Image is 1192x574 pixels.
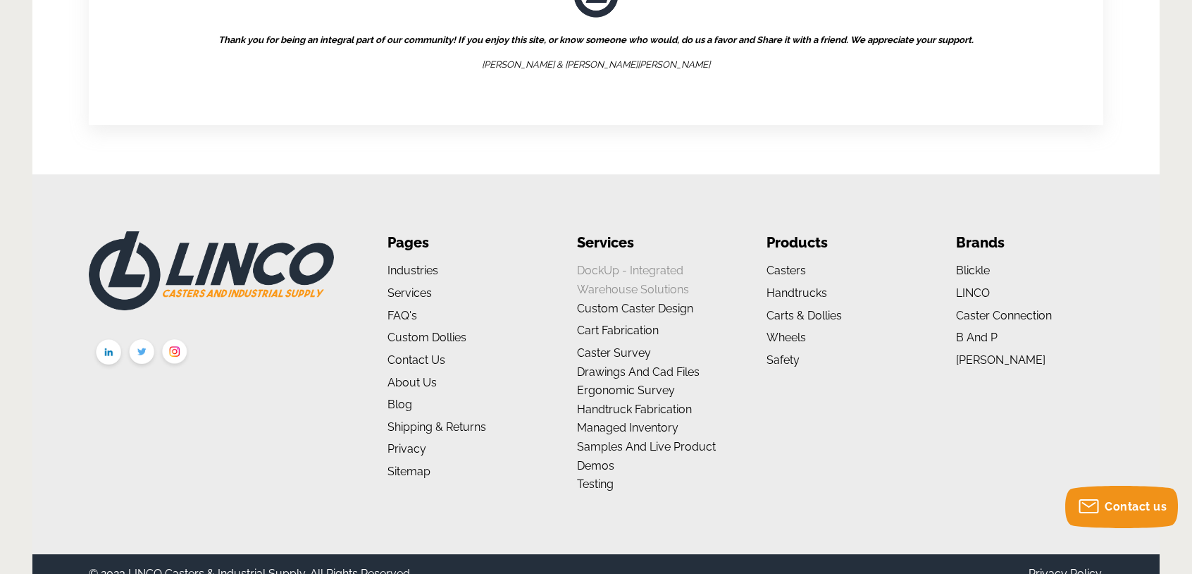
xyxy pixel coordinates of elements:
a: Managed Inventory [577,421,678,434]
li: Products [766,231,914,255]
a: Services [387,286,432,300]
a: Blickle [956,264,990,277]
a: Ergonomic Survey [577,384,675,397]
a: [PERSON_NAME] [956,353,1045,367]
a: Handtrucks [766,286,827,300]
a: B and P [956,331,998,344]
a: LINCO [956,286,990,300]
a: Drawings and Cad Files [577,365,700,379]
a: About us [387,376,437,389]
a: Wheels [766,331,806,344]
a: Custom Caster Design [577,302,693,315]
span: [PERSON_NAME] & [PERSON_NAME] [482,59,638,70]
img: LINCO CASTERS & INDUSTRIAL SUPPLY [89,231,334,310]
a: Blog [387,398,412,411]
li: Services [577,231,724,255]
a: Casters [766,264,806,277]
img: linkedin.png [92,336,125,372]
a: Testing [577,477,614,491]
a: Caster Connection [956,309,1052,322]
img: twitter.png [125,336,159,371]
a: Sitemap [387,465,430,478]
img: instagram.png [159,336,192,371]
a: Cart Fabrication [577,324,659,337]
span: [PERSON_NAME] [482,59,710,70]
a: Safety [766,353,800,367]
button: Contact us [1065,486,1178,528]
a: Shipping & Returns [387,420,486,434]
span: Contact us [1105,500,1167,513]
a: Custom Dollies [387,331,466,344]
a: Industries [387,264,438,277]
a: Caster Survey [577,346,651,360]
a: FAQ's [387,309,417,322]
a: Handtruck Fabrication [577,403,692,416]
a: Samples and Live Product Demos [577,440,716,472]
li: Pages [387,231,535,255]
li: Brands [956,231,1103,255]
a: Contact Us [387,353,445,367]
a: Privacy [387,442,426,456]
strong: Thank you for being an integral part of our community! If you enjoy this site, or know someone wh... [218,35,974,45]
a: Carts & Dollies [766,309,842,322]
a: DockUp - Integrated Warehouse Solutions [577,264,689,296]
